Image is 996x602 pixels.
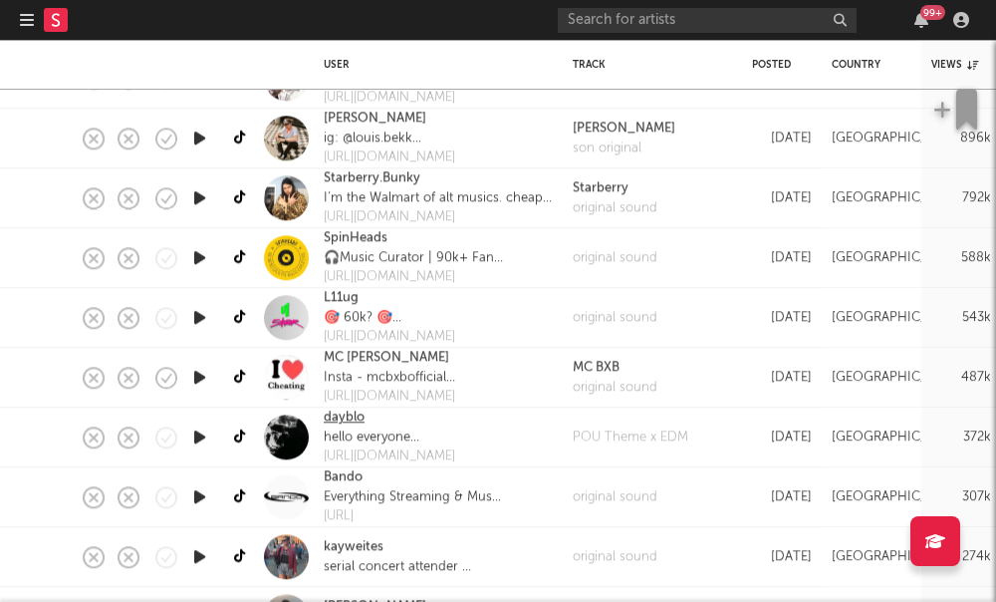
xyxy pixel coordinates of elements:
div: [GEOGRAPHIC_DATA] [832,485,966,509]
a: POU Theme x EDM [573,428,688,448]
div: [DATE] [752,127,812,150]
div: hello everyone ↓ tg: дайбло ↓ [324,428,455,448]
div: [GEOGRAPHIC_DATA] [832,246,966,270]
a: [URL] [324,507,502,527]
div: Everything Streaming & Music Message For Inquiries 🚨Ebook Out Now ⬇️ [324,487,502,507]
div: [DATE] [752,545,812,569]
input: Search for artists [558,8,857,33]
button: 99+ [914,12,928,28]
div: Posted [752,59,802,71]
div: 307k [931,485,991,509]
div: serial concert attender 🎶 UK based 🇬🇧 [324,557,478,577]
div: Country [832,59,901,71]
div: [DATE] [752,186,812,210]
div: 543k [931,306,991,330]
div: 896k [931,127,991,150]
a: [URL][DOMAIN_NAME] [324,448,455,467]
div: User [324,59,543,71]
div: [DATE] [752,485,812,509]
div: 487k [931,366,991,390]
div: [GEOGRAPHIC_DATA] [832,186,966,210]
div: 99 + [920,5,945,20]
a: original sound [573,547,657,567]
div: [DATE] [752,426,812,450]
a: [PERSON_NAME] [573,119,675,139]
a: MC [PERSON_NAME] [324,349,449,369]
div: [DATE] [752,67,812,91]
a: kayweites [324,537,383,557]
div: [GEOGRAPHIC_DATA] [832,127,966,150]
div: I’m the Walmart of alt musics. cheap everything, but at what cost?! 😰😡 [324,188,553,208]
div: 792k [931,186,991,210]
div: 🎯 60k? 🎯 ⭐️ Best 5$TAR/PBM Plug! ⭐️ 🍀L11🍀 🚨 Fan Page/Not Impersonating 🚨 [324,308,538,328]
div: 274k [931,545,991,569]
a: original sound [573,248,657,268]
a: [URL][DOMAIN_NAME] [324,208,553,228]
a: Starberry [573,178,657,198]
a: [URL][DOMAIN_NAME] [324,328,538,348]
div: [DATE] [752,306,812,330]
a: son original [573,139,675,158]
a: original sound [573,198,657,218]
a: MC BXB [573,358,657,378]
div: Views [931,59,978,71]
div: [GEOGRAPHIC_DATA] [832,545,966,569]
div: Track [573,59,722,71]
a: SpinHeads [324,229,387,249]
a: L11ug [324,289,359,309]
a: original sound [573,487,657,507]
div: 372k [931,426,991,450]
a: [URL][DOMAIN_NAME] [324,268,504,288]
div: ig: @louis.bekk JOIN NEXT POP-UP!!!! ⬇️ [324,129,482,149]
div: [GEOGRAPHIC_DATA] [832,366,966,390]
a: original sound [573,308,657,328]
a: dayblo [324,409,365,429]
div: [DATE] [752,366,812,390]
a: [URL][DOMAIN_NAME] [324,388,536,408]
a: [URL][DOMAIN_NAME] [324,149,482,168]
div: 588k [931,246,991,270]
div: [GEOGRAPHIC_DATA] [832,67,966,91]
div: 🎧Music Curator | 90k+ Fans 🚀Promoting emerging artists 📥Submit Your Track👇 [324,248,504,268]
a: [URL][DOMAIN_NAME] [324,89,489,109]
div: Insta - mcbxbofficial CANT TRUST NO 👩🏻 OUT NOW ⬇️ [324,368,536,388]
a: original sound [573,378,657,398]
div: [GEOGRAPHIC_DATA] [832,426,966,450]
div: [GEOGRAPHIC_DATA] [832,306,966,330]
a: Bando [324,468,363,488]
a: Starberry.Bunky [324,169,420,189]
a: [PERSON_NAME] [324,110,426,130]
div: [DATE] [752,246,812,270]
